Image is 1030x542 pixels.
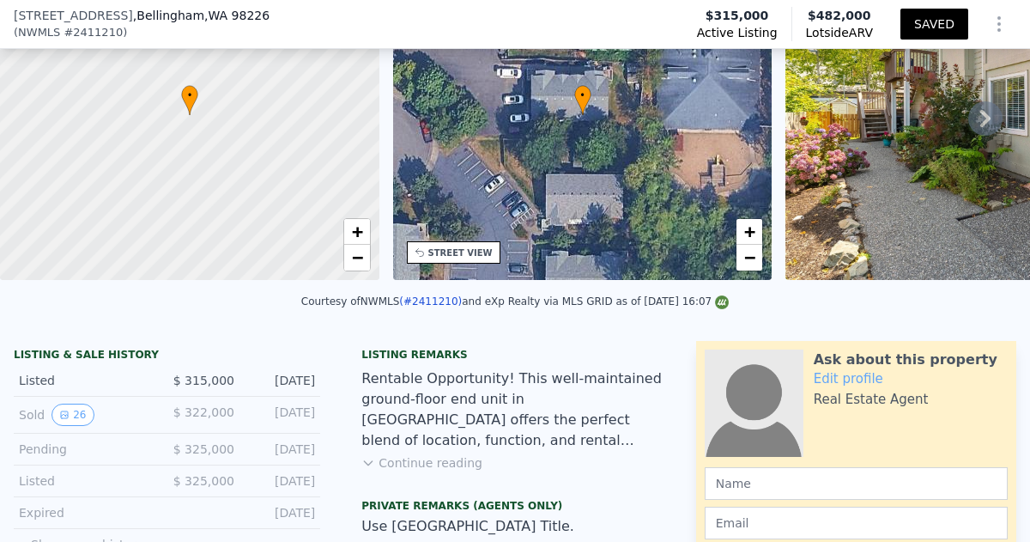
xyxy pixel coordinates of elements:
span: $315,000 [706,7,769,24]
div: Rentable Opportunity! This well-maintained ground-floor end unit in [GEOGRAPHIC_DATA] offers the ... [361,368,668,451]
span: , Bellingham [133,7,270,24]
div: Listed [19,472,154,490]
div: [DATE] [248,441,315,458]
button: Continue reading [361,454,482,472]
div: [DATE] [248,404,315,426]
div: • [181,85,198,115]
div: Ask about this property [814,350,997,370]
span: [STREET_ADDRESS] [14,7,133,24]
span: $ 322,000 [173,405,234,419]
span: − [744,247,755,268]
span: $ 325,000 [173,474,234,488]
span: Use [GEOGRAPHIC_DATA] Title. [361,518,574,534]
div: [DATE] [248,504,315,521]
a: Zoom out [344,245,370,271]
div: Real Estate Agent [814,391,929,408]
span: $482,000 [808,9,871,22]
span: $ 325,000 [173,442,234,456]
span: + [351,221,362,242]
button: SAVED [900,9,968,40]
img: NWMLS Logo [715,295,729,309]
a: (#2411210) [399,295,462,308]
input: Name [705,467,1008,500]
button: View historical data [51,404,94,426]
a: Zoom out [736,245,762,271]
div: Listing remarks [361,348,668,362]
div: [DATE] [248,372,315,389]
div: Pending [19,441,154,458]
button: Show Options [982,7,1016,41]
div: LISTING & SALE HISTORY [14,348,320,365]
div: ( ) [14,24,127,41]
a: Zoom in [736,219,762,245]
div: Private Remarks (Agents Only) [361,499,668,516]
div: [DATE] [248,472,315,490]
span: − [351,247,362,268]
input: Email [705,507,1008,539]
div: Expired [19,504,154,521]
span: # 2411210 [64,24,123,41]
span: $ 315,000 [173,374,234,387]
span: Active Listing [697,24,778,41]
span: Lotside ARV [806,24,873,41]
span: , WA 98226 [204,9,270,22]
span: • [181,88,198,103]
div: • [574,85,591,115]
div: STREET VIEW [428,247,493,259]
a: Zoom in [344,219,370,245]
div: Sold [19,404,154,426]
span: + [744,221,755,242]
span: • [574,88,591,103]
div: Courtesy of NWMLS and eXp Realty via MLS GRID as of [DATE] 16:07 [301,295,729,308]
a: Edit profile [814,371,883,387]
span: NWMLS [18,24,60,41]
div: Listed [19,372,154,389]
